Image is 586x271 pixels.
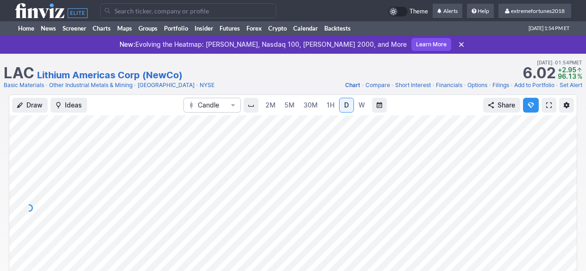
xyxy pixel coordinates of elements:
span: [DATE] 01:54PM ET [537,58,582,67]
a: Futures [216,21,243,35]
a: Screener [59,21,89,35]
a: W [354,98,369,113]
a: Groups [135,21,161,35]
a: Chart [345,81,360,90]
p: Evolving the Heatmap: [PERSON_NAME], Nasdaq 100, [PERSON_NAME] 2000, and More [120,40,407,49]
a: Backtests [321,21,354,35]
a: Financials [436,81,462,90]
span: Draw [26,101,43,110]
a: Portfolio [161,21,191,35]
span: • [45,81,48,90]
input: Search [100,3,276,18]
a: Crypto [265,21,290,35]
a: Basic Materials [4,81,44,90]
span: 2M [265,101,276,109]
button: Ideas [50,98,87,113]
span: • [432,81,435,90]
a: Set Alert [560,81,582,90]
a: Compare [365,81,390,90]
span: Ideas [65,101,82,110]
a: Calendar [290,21,321,35]
button: Share [483,98,520,113]
span: W [359,101,365,109]
a: Short Interest [395,81,431,90]
button: Chart Type [183,98,241,113]
a: Learn More [411,38,451,51]
strong: 6.02 [523,66,556,81]
a: 30M [299,98,322,113]
a: Charts [89,21,114,35]
span: [DATE] 1:54 PM ET [529,21,569,35]
span: Filings [492,82,509,88]
a: Insider [191,21,216,35]
span: • [361,81,365,90]
span: 30M [303,101,318,109]
a: D [339,98,354,113]
span: • [553,58,555,67]
span: Share [498,101,515,110]
a: Add to Portfolio [514,81,554,90]
a: Theme [388,6,428,17]
span: • [510,81,513,90]
a: Filings [492,81,509,90]
a: 2M [261,98,280,113]
a: Other Industrial Metals & Mining [49,81,132,90]
h1: LAC [4,66,34,81]
span: % [577,72,582,80]
span: • [488,81,491,90]
a: News [38,21,59,35]
span: 96.13 [558,72,576,80]
span: • [463,81,466,90]
button: Draw [12,98,48,113]
a: Maps [114,21,135,35]
a: Options [467,81,487,90]
span: • [133,81,137,90]
span: 1H [327,101,334,109]
button: Interval [244,98,258,113]
a: 1H [322,98,339,113]
a: Alerts [433,4,462,19]
a: Lithium Americas Corp (NewCo) [37,69,183,82]
button: Chart Settings [559,98,574,113]
a: Forex [243,21,265,35]
a: Fullscreen [542,98,556,113]
span: • [555,81,559,90]
a: 5M [280,98,299,113]
span: Chart [345,82,360,88]
span: Candle [198,101,227,110]
span: D [344,101,349,109]
span: Theme [410,6,428,17]
span: • [195,81,199,90]
span: extremefortunes2018 [511,7,565,14]
a: extremefortunes2018 [498,4,571,19]
a: Home [15,21,38,35]
a: Help [467,4,494,19]
button: Range [372,98,387,113]
span: New: [120,40,135,48]
a: [GEOGRAPHIC_DATA] [138,81,195,90]
span: +2.95 [558,66,576,74]
span: 5M [284,101,295,109]
span: • [391,81,394,90]
button: Explore new features [523,98,539,113]
a: NYSE [200,81,214,90]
